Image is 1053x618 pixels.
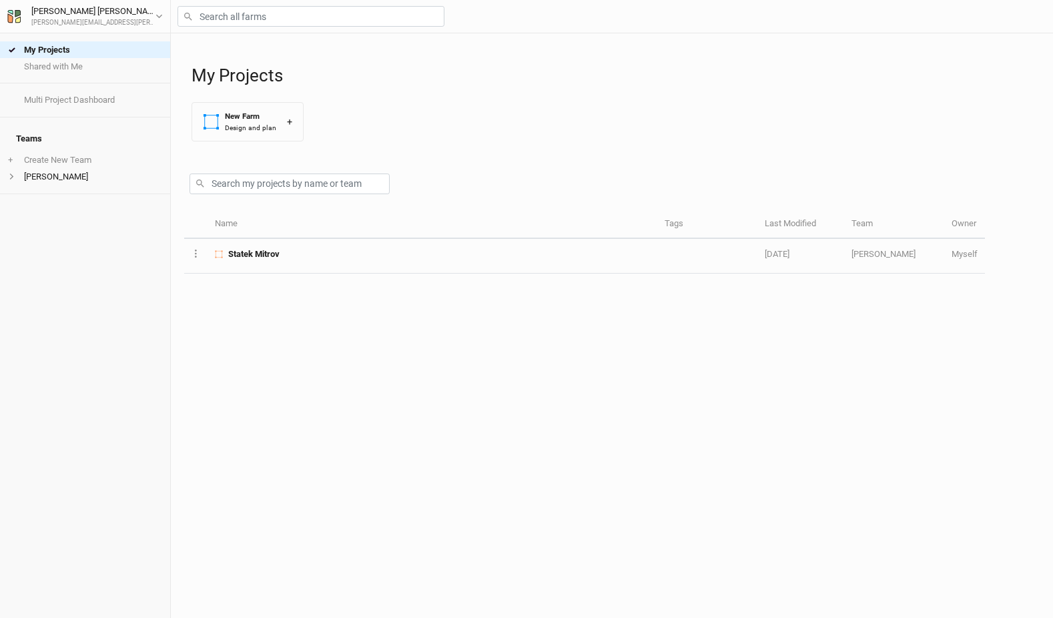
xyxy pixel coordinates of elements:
[757,210,844,239] th: Last Modified
[228,248,280,260] span: Statek Mitrov
[192,102,304,141] button: New FarmDesign and plan+
[8,125,162,152] h4: Teams
[7,4,163,28] button: [PERSON_NAME] [PERSON_NAME][PERSON_NAME][EMAIL_ADDRESS][PERSON_NAME][DOMAIN_NAME]
[31,5,155,18] div: [PERSON_NAME] [PERSON_NAME]
[178,6,444,27] input: Search all farms
[844,239,944,274] td: [PERSON_NAME]
[8,155,13,166] span: +
[944,210,985,239] th: Owner
[765,249,789,259] span: Aug 11, 2025 7:26 PM
[657,210,757,239] th: Tags
[192,65,1040,86] h1: My Projects
[844,210,944,239] th: Team
[208,210,657,239] th: Name
[287,115,292,129] div: +
[225,123,276,133] div: Design and plan
[225,111,276,122] div: New Farm
[190,174,390,194] input: Search my projects by name or team
[31,18,155,28] div: [PERSON_NAME][EMAIL_ADDRESS][PERSON_NAME][DOMAIN_NAME]
[952,249,978,259] span: karel.kalny@me.com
